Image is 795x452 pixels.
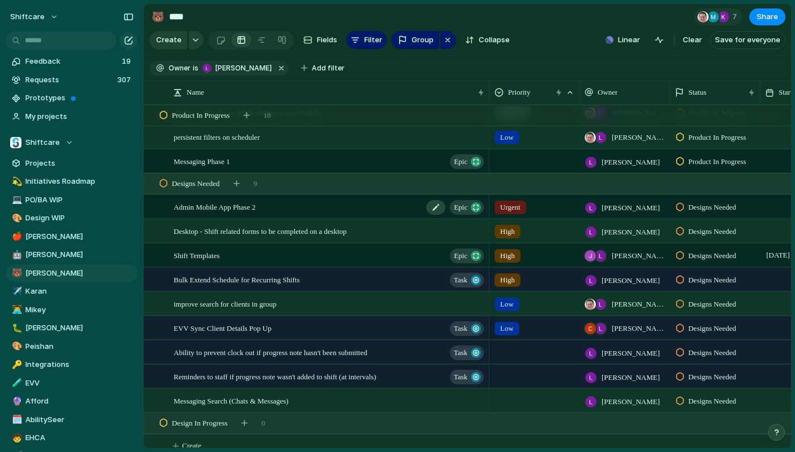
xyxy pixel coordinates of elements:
span: Urgent [500,202,520,213]
span: Owner [598,87,617,98]
button: 💫 [10,176,21,187]
span: persistent filters on scheduler [174,130,260,143]
span: EVV [25,378,134,389]
div: 🔮Afford [6,393,138,410]
a: 🎨Design WIP [6,210,138,227]
button: Share [749,8,785,25]
span: Status [688,87,706,98]
span: Task [454,345,467,361]
span: Save for everyone [715,34,780,46]
span: Messaging Phase 1 [174,154,230,167]
span: [PERSON_NAME] , [PERSON_NAME] [612,323,665,334]
span: Prototypes [25,92,134,104]
div: 👨‍💻Mikey [6,302,138,318]
button: Add filter [294,60,351,76]
button: Shiftcare [6,134,138,151]
div: 🤖 [12,249,20,262]
span: [PERSON_NAME] , [PERSON_NAME] [612,250,665,262]
span: Filter [364,34,382,46]
span: Task [454,321,467,336]
span: My projects [25,111,134,122]
span: Task [454,272,467,288]
span: High [500,226,515,237]
span: [PERSON_NAME] [25,249,134,260]
span: 10 [263,110,271,121]
span: Collapse [479,34,510,46]
div: 💫 [12,175,20,188]
span: Clear [683,34,702,46]
a: Projects [6,155,138,172]
span: High [500,274,515,286]
span: [PERSON_NAME] [602,227,660,238]
button: 🔑 [10,359,21,370]
span: [PERSON_NAME] , [PERSON_NAME] [612,299,665,310]
span: Designs Needed [688,347,736,358]
span: Requests [25,74,114,86]
a: 🧪EVV [6,375,138,392]
span: Epic [454,248,467,264]
div: 🎨Peishan [6,338,138,355]
span: [PERSON_NAME] [215,63,272,73]
span: Low [500,132,514,143]
div: 🗓️ [12,413,20,426]
span: Afford [25,396,134,407]
div: 🧪 [12,376,20,389]
span: Peishan [25,341,134,352]
button: Task [450,321,484,336]
span: Designs Needed [688,323,736,334]
button: 🗓️ [10,414,21,426]
a: 💻PO/BA WIP [6,192,138,209]
span: Designs Needed [688,226,736,237]
span: PO/BA WIP [25,194,134,206]
span: Messaging Search (Chats & Messages) [174,394,289,407]
span: Share [757,11,778,23]
button: [PERSON_NAME] [200,62,274,74]
div: 🤖[PERSON_NAME] [6,246,138,263]
span: Name [187,87,204,98]
span: Group [412,34,434,46]
button: ✈️ [10,286,21,297]
button: Epic [450,154,484,169]
span: 7 [732,11,740,23]
button: 🐻 [149,8,167,26]
button: 🧒 [10,432,21,444]
a: Feedback19 [6,53,138,70]
button: Epic [450,200,484,215]
span: [PERSON_NAME] [602,348,660,359]
span: Projects [25,158,134,169]
button: 🐛 [10,322,21,334]
button: 🔮 [10,396,21,407]
button: Linear [601,32,644,48]
span: Task [454,369,467,385]
a: 💫Initiatives Roadmap [6,173,138,190]
a: ✈️Karan [6,283,138,300]
a: 🐻[PERSON_NAME] [6,265,138,282]
button: 🍎 [10,231,21,242]
button: shiftcare [5,8,64,26]
span: Fields [317,34,337,46]
span: Create [182,440,201,451]
span: High [500,250,515,262]
span: Integrations [25,359,134,370]
button: Fields [299,31,342,49]
span: Epic [454,154,467,170]
button: 👨‍💻 [10,304,21,316]
a: 🐛[PERSON_NAME] [6,320,138,336]
span: Low [500,323,514,334]
span: Designs Needed [688,274,736,286]
a: 🗓️AbilitySeer [6,411,138,428]
button: is [191,62,201,74]
span: Designs Needed [688,250,736,262]
span: Designs Needed [688,299,736,310]
span: 9 [254,178,258,189]
div: 🔑Integrations [6,356,138,373]
button: Clear [678,31,706,49]
button: Task [450,345,484,360]
button: Task [450,370,484,384]
button: Task [450,273,484,287]
button: 🧪 [10,378,21,389]
span: [PERSON_NAME] [25,322,134,334]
